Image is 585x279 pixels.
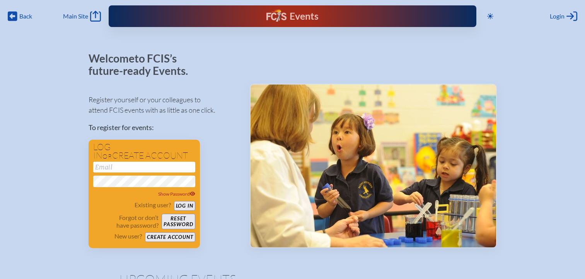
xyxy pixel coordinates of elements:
[93,214,159,229] p: Forgot or don’t have password?
[89,122,237,133] p: To register for events:
[158,191,195,197] span: Show Password
[102,152,112,160] span: or
[145,232,195,242] button: Create account
[89,95,237,115] p: Register yourself or your colleagues to attend FCIS events with as little as one click.
[213,9,372,23] div: FCIS Events — Future ready
[251,85,496,247] img: Events
[550,12,565,20] span: Login
[162,214,195,229] button: Resetpassword
[63,11,101,22] a: Main Site
[89,52,197,77] p: Welcome to FCIS’s future-ready Events.
[114,232,142,240] p: New user?
[93,162,195,172] input: Email
[174,201,195,211] button: Log in
[63,12,88,20] span: Main Site
[93,143,195,160] h1: Log in create account
[135,201,171,209] p: Existing user?
[19,12,32,20] span: Back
